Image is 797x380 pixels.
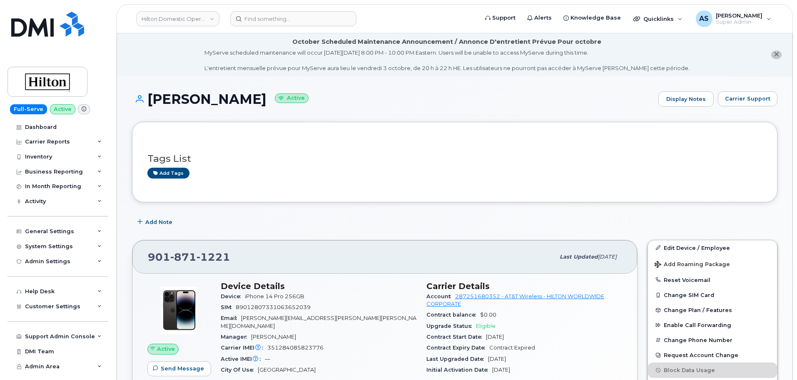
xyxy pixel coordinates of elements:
span: Enable Call Forwarding [664,322,731,328]
button: Reset Voicemail [648,272,777,287]
span: 901 [148,251,230,263]
span: [DATE] [488,356,506,362]
span: 871 [170,251,197,263]
span: Carrier Support [725,95,770,103]
span: Upgrade Status [426,323,476,329]
span: Contract balance [426,312,480,318]
button: Change SIM Card [648,287,777,302]
h3: Tags List [147,154,762,164]
span: 351284085823776 [267,345,324,351]
span: Initial Activation Date [426,367,492,373]
span: Add Roaming Package [655,261,730,269]
span: Active [157,345,175,353]
span: Contract Expiry Date [426,345,489,351]
span: Manager [221,334,251,340]
span: Send Message [161,365,204,372]
h3: Device Details [221,281,416,291]
span: [DATE] [486,334,504,340]
small: Active [275,93,309,103]
span: [PERSON_NAME][EMAIL_ADDRESS][PERSON_NAME][PERSON_NAME][DOMAIN_NAME] [221,315,416,329]
span: [PERSON_NAME] [251,334,296,340]
span: Last Upgraded Date [426,356,488,362]
span: 1221 [197,251,230,263]
button: Block Data Usage [648,362,777,377]
div: October Scheduled Maintenance Announcement / Annonce D'entretient Prévue Pour octobre [292,38,601,46]
button: close notification [771,50,782,59]
button: Carrier Support [718,91,777,106]
button: Add Roaming Package [648,255,777,272]
span: Add Note [145,218,172,226]
span: Contract Expired [489,345,535,351]
span: [DATE] [598,254,617,260]
span: Last updated [560,254,598,260]
span: [GEOGRAPHIC_DATA] [258,367,316,373]
span: Email [221,315,241,321]
span: $0.00 [480,312,496,318]
a: Add tags [147,168,189,178]
button: Enable Call Forwarding [648,317,777,332]
button: Send Message [147,361,211,376]
span: 89012807331063652039 [236,304,311,310]
div: MyServe scheduled maintenance will occur [DATE][DATE] 8:00 PM - 10:00 PM Eastern. Users will be u... [204,49,690,72]
a: 287251680352 - AT&T Wireless - HILTON WORLDWIDE CORPORATE [426,293,604,307]
h3: Carrier Details [426,281,622,291]
span: [DATE] [492,367,510,373]
span: Eligible [476,323,496,329]
h1: [PERSON_NAME] [132,92,654,106]
span: Account [426,293,455,299]
iframe: Messenger Launcher [761,344,791,374]
button: Change Plan / Features [648,302,777,317]
span: Carrier IMEI [221,345,267,351]
span: Active IMEI [221,356,265,362]
span: City Of Use [221,367,258,373]
a: Display Notes [658,91,714,107]
span: Device [221,293,245,299]
button: Request Account Change [648,347,777,362]
a: Edit Device / Employee [648,240,777,255]
span: SIM [221,304,236,310]
span: Change Plan / Features [664,307,732,313]
span: — [265,356,270,362]
img: image20231002-3703462-11aim6e.jpeg [154,285,204,335]
span: iPhone 14 Pro 256GB [245,293,304,299]
button: Change Phone Number [648,332,777,347]
span: Contract Start Date [426,334,486,340]
button: Add Note [132,215,179,230]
